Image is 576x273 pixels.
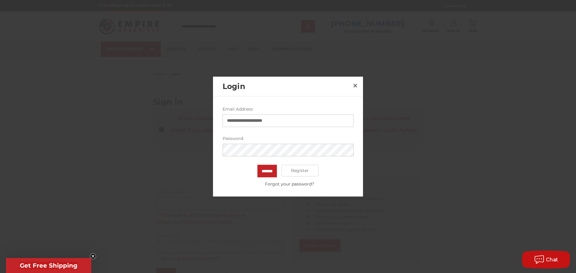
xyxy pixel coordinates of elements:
[223,81,350,92] h2: Login
[522,251,570,269] button: Chat
[223,135,354,141] label: Password:
[226,181,353,187] a: Forgot your password?
[546,257,558,263] span: Chat
[352,80,358,91] span: ×
[6,258,91,273] div: Get Free ShippingClose teaser
[90,253,96,259] button: Close teaser
[223,106,354,112] label: Email Address:
[281,165,319,177] a: Register
[350,81,360,91] a: Close
[20,262,77,269] span: Get Free Shipping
